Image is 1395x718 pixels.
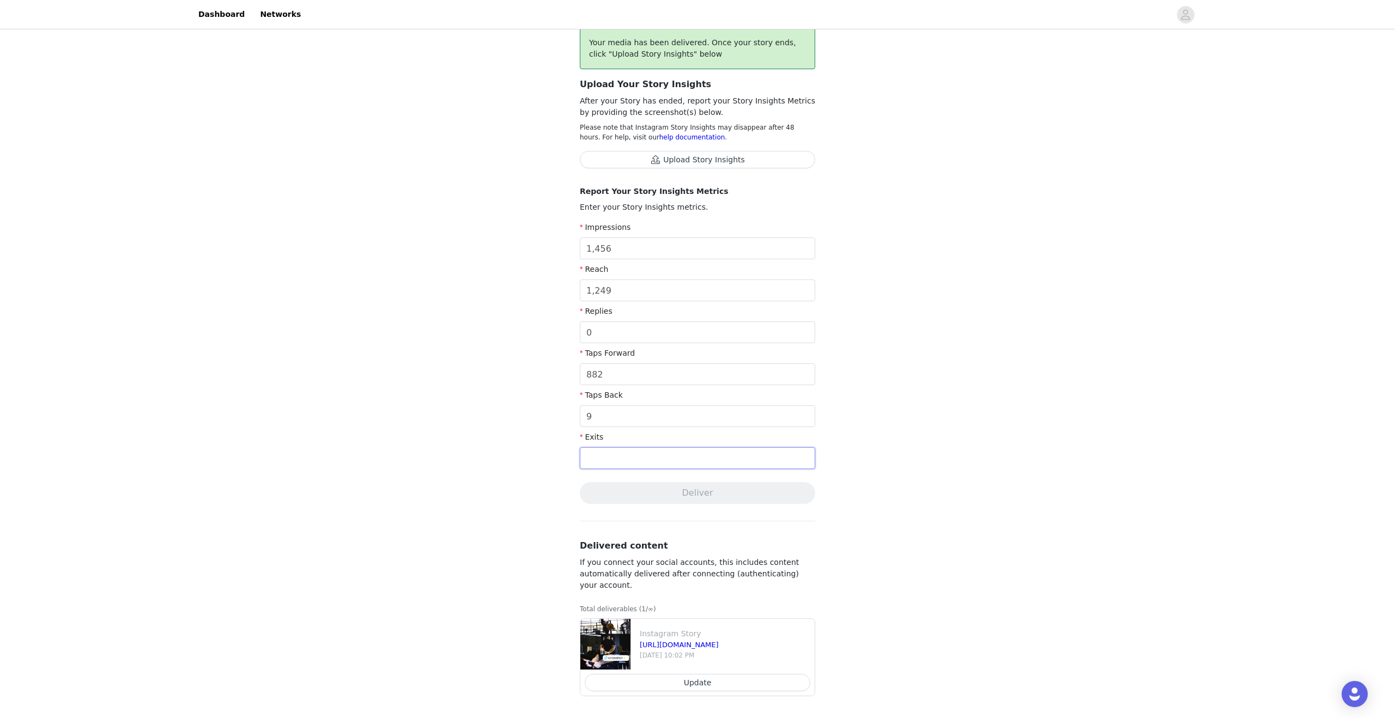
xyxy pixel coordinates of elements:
[580,604,815,614] p: Total deliverables (1/∞)
[580,558,799,589] span: If you connect your social accounts, this includes content automatically delivered after connecti...
[580,151,815,168] button: Upload Story Insights
[580,78,815,91] h3: Upload Your Story Insights
[580,223,630,232] label: Impressions
[192,2,251,27] a: Dashboard
[580,95,815,118] p: After your Story has ended, report your Story Insights Metrics by providing the screenshot(s) below.
[580,307,612,315] label: Replies
[659,133,725,141] a: help documentation
[580,349,635,357] label: Taps Forward
[585,674,810,691] button: Update
[640,628,810,640] p: Instagram Story
[640,650,810,660] p: [DATE] 10:02 PM
[580,123,815,142] p: Please note that Instagram Story Insights may disappear after 48 hours. For help, visit our .
[253,2,307,27] a: Networks
[580,619,630,670] img: file
[580,482,815,504] button: Deliver
[580,391,623,399] label: Taps Back
[580,433,603,441] label: Exits
[580,539,815,552] h3: Delivered content
[580,186,815,197] p: Report Your Story Insights Metrics
[589,38,796,58] span: Your media has been delivered. Once your story ends, click "Upload Story Insights" below
[1180,6,1191,23] div: avatar
[580,265,608,273] label: Reach
[580,202,815,213] p: Enter your Story Insights metrics.
[640,641,719,649] a: [URL][DOMAIN_NAME]
[580,156,815,165] span: Upload Story Insights
[1342,681,1368,707] div: Open Intercom Messenger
